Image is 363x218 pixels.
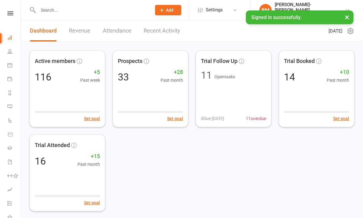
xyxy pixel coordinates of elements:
[201,57,237,66] span: Trial Follow Up
[284,72,295,82] div: 14
[259,4,272,16] div: BM
[251,14,301,20] span: Signed in successfully.
[103,20,131,41] a: Attendance
[78,152,100,161] span: +15
[144,20,180,41] a: Recent Activity
[80,68,100,77] span: +5
[118,72,129,82] div: 33
[7,59,21,73] a: Calendar
[166,8,174,13] span: Add
[284,57,315,66] span: Trial Booked
[201,115,224,122] span: 0 Due [DATE]
[167,115,183,122] button: Set goal
[275,2,345,13] div: [PERSON_NAME]-[PERSON_NAME]
[201,70,212,80] div: 11
[30,20,57,41] a: Dashboard
[161,77,183,84] span: Past month
[161,68,183,77] span: +28
[36,6,147,14] input: Search...
[7,87,21,100] a: Reports
[7,73,21,87] a: Payments
[7,45,21,59] a: People
[214,74,235,79] span: Open tasks
[246,115,266,122] span: 11 overdue
[7,183,21,197] a: Assessments
[69,20,90,41] a: Revenue
[84,199,100,206] button: Set goal
[206,3,223,17] span: Settings
[80,77,100,84] span: Past week
[327,68,349,77] span: +10
[7,31,21,45] a: Dashboard
[341,10,353,24] button: ×
[329,27,342,35] span: [DATE]
[35,156,46,166] div: 16
[78,161,100,168] span: Past month
[118,57,142,66] span: Prospects
[35,141,70,150] span: Trial Attended
[155,5,181,15] button: Add
[35,57,75,66] span: Active members
[35,72,51,82] div: 116
[7,128,21,142] a: Product Sales
[333,115,349,122] button: Set goal
[327,77,349,84] span: Past month
[84,115,100,122] button: Set goal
